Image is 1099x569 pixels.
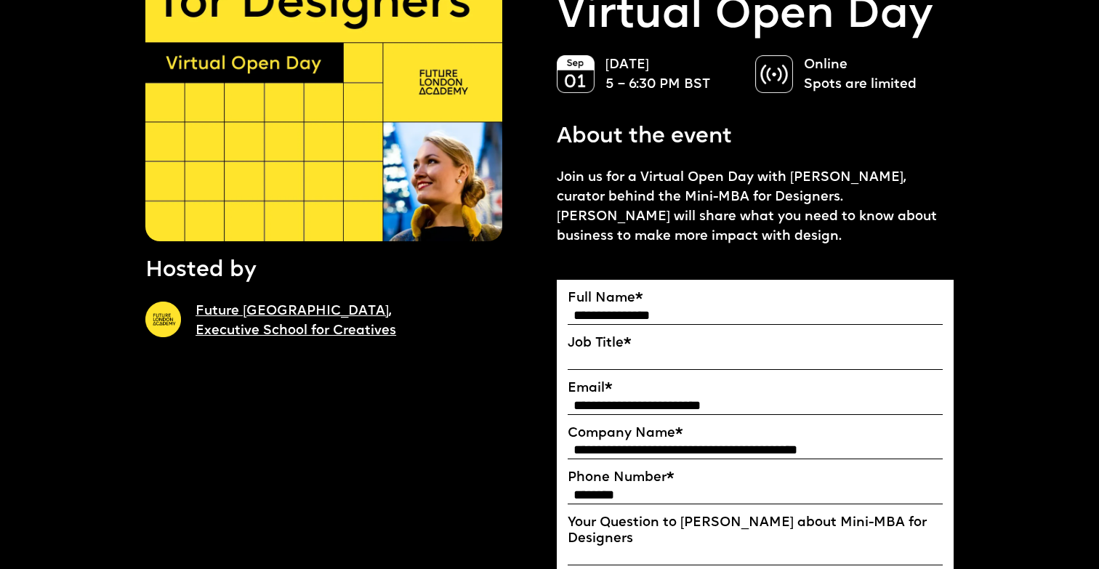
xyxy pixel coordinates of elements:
[568,515,943,547] label: Your Question to [PERSON_NAME] about Mini-MBA for Designers
[568,291,943,307] label: Full Name
[557,122,732,153] p: About the event
[804,55,917,94] p: Online Spots are limited
[145,302,181,337] img: A yellow circle with Future London Academy logo
[196,304,396,338] a: Future [GEOGRAPHIC_DATA],Executive School for Creatives
[605,55,710,94] p: [DATE] 5 – 6:30 PM BST
[568,470,943,486] label: Phone Number
[557,168,954,247] p: Join us for a Virtual Open Day with [PERSON_NAME], curator behind the Mini-MBA for Designers. [PE...
[568,426,943,442] label: Company Name
[568,336,943,352] label: Job Title
[145,256,257,286] p: Hosted by
[568,381,943,397] label: Email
